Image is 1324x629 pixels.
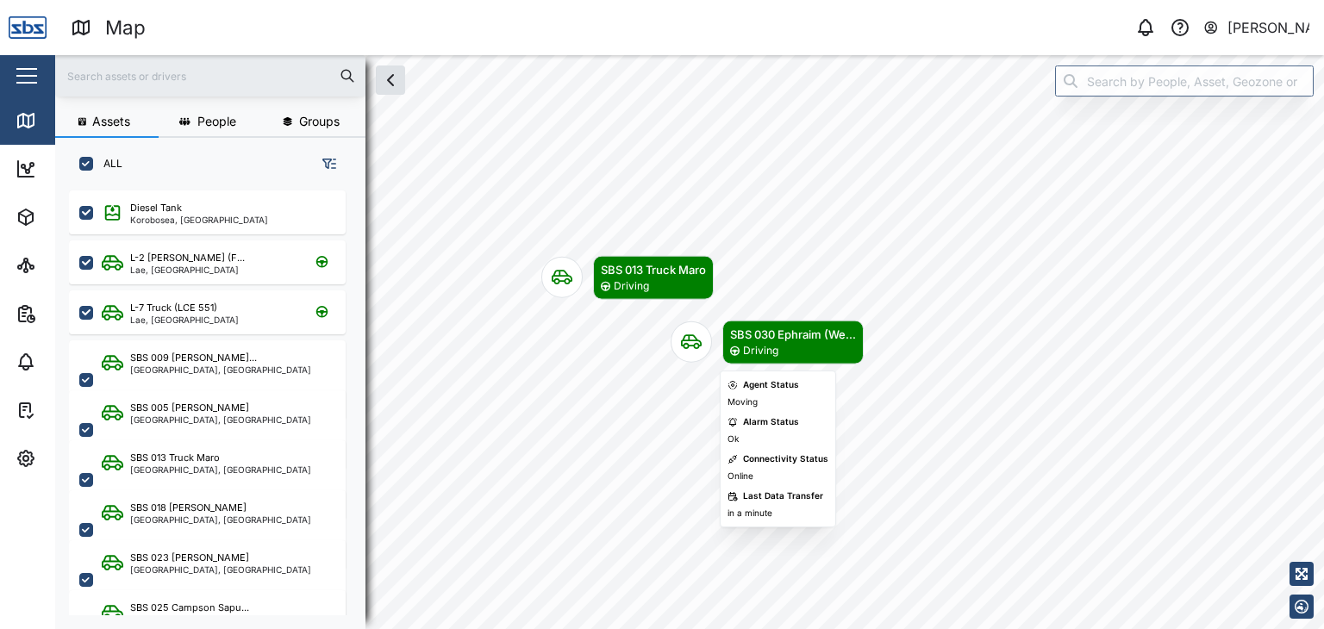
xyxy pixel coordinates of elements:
div: Driving [743,343,778,359]
div: Moving [728,395,758,409]
span: Assets [92,115,130,128]
div: in a minute [728,507,772,520]
div: SBS 009 [PERSON_NAME]... [130,351,257,365]
div: SBS 005 [PERSON_NAME] [130,401,249,415]
div: Online [728,470,753,483]
div: Driving [614,278,649,295]
div: [GEOGRAPHIC_DATA], [GEOGRAPHIC_DATA] [130,415,311,424]
div: Settings [45,449,106,468]
div: Map marker [541,256,714,300]
div: Alarm Status [743,415,799,429]
div: L-2 [PERSON_NAME] (F... [130,251,245,265]
span: People [197,115,236,128]
div: [GEOGRAPHIC_DATA], [GEOGRAPHIC_DATA] [130,565,311,574]
input: Search by People, Asset, Geozone or Place [1055,65,1314,97]
div: Connectivity Status [743,452,828,466]
span: Groups [299,115,340,128]
img: Main Logo [9,9,47,47]
div: Map marker [671,321,864,364]
div: Last Data Transfer [743,489,823,503]
div: SBS 013 Truck Maro [601,261,706,278]
div: Agent Status [743,378,799,392]
div: Ok [728,433,739,446]
div: Diesel Tank [130,201,182,215]
div: SBS 023 [PERSON_NAME] [130,551,249,565]
div: Alarms [45,352,98,371]
div: Lae, [GEOGRAPHIC_DATA] [130,265,245,274]
div: Dashboard [45,159,122,178]
div: Korobosea, [GEOGRAPHIC_DATA] [130,215,268,224]
div: SBS 018 [PERSON_NAME] [130,501,247,515]
button: [PERSON_NAME] [1202,16,1310,40]
div: Map [105,13,146,43]
div: Reports [45,304,103,323]
div: [GEOGRAPHIC_DATA], [GEOGRAPHIC_DATA] [130,515,311,524]
div: Lae, [GEOGRAPHIC_DATA] [130,315,239,324]
div: grid [69,184,365,615]
div: [GEOGRAPHIC_DATA], [GEOGRAPHIC_DATA] [130,465,311,474]
div: L-7 Truck (LCE 551) [130,301,217,315]
div: Tasks [45,401,92,420]
div: Sites [45,256,86,275]
input: Search assets or drivers [66,63,355,89]
canvas: Map [55,55,1324,629]
div: SBS 025 Campson Sapu... [130,601,249,615]
div: Map [45,111,84,130]
div: SBS 013 Truck Maro [130,451,220,465]
div: SBS 030 Ephraim (We... [730,326,856,343]
div: Assets [45,208,98,227]
label: ALL [93,157,122,171]
div: [PERSON_NAME] [1227,17,1310,39]
div: [GEOGRAPHIC_DATA], [GEOGRAPHIC_DATA] [130,365,311,374]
